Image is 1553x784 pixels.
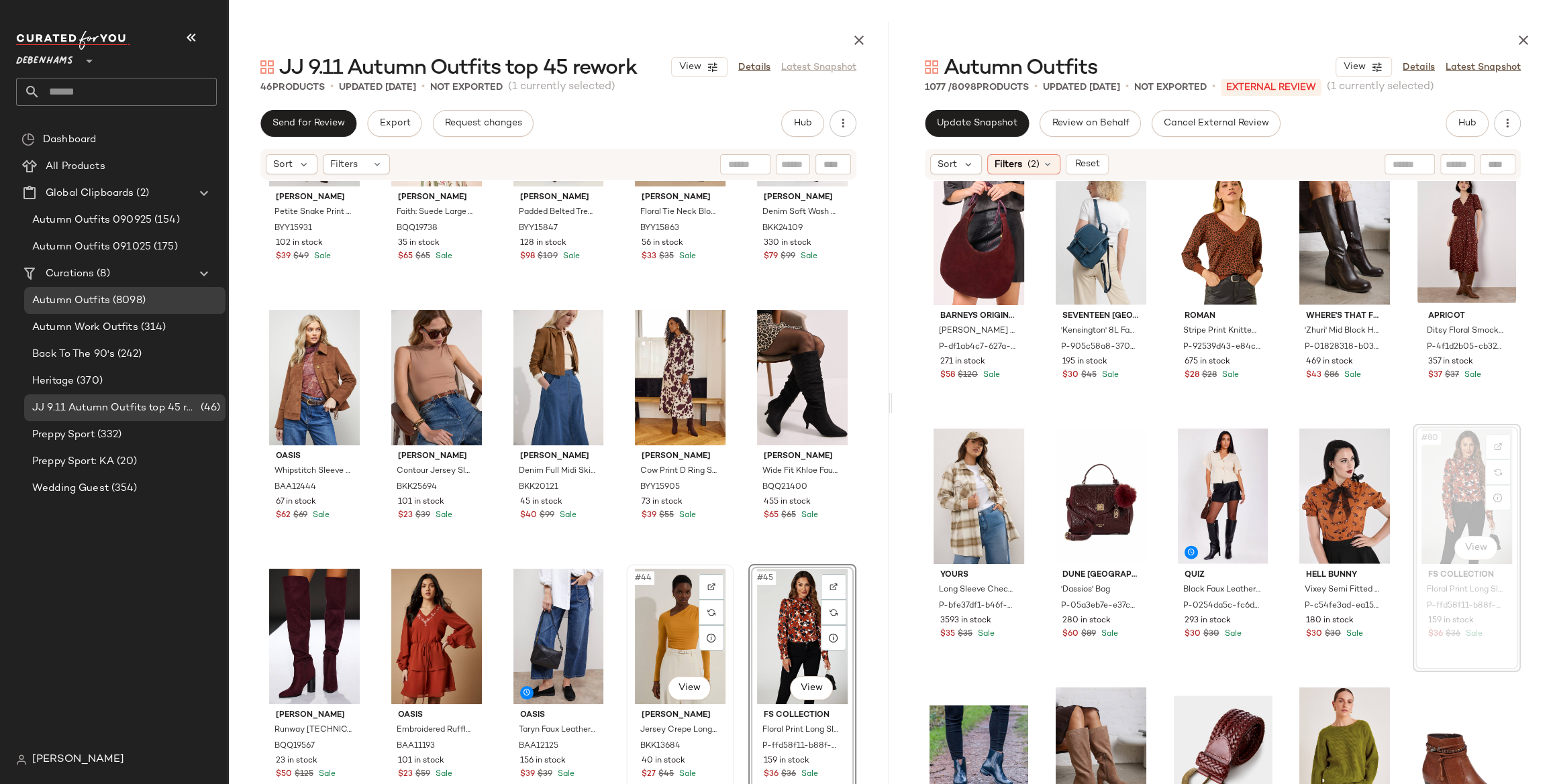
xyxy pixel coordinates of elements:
span: (175) [151,239,178,255]
button: Cancel External Review [1152,110,1281,137]
span: BKK13684 [640,740,681,752]
img: cfy_white_logo.C9jOOHJF.svg [16,31,130,50]
button: Export [367,110,421,137]
span: Autumn Work Outfits [32,320,138,335]
span: Sale [316,770,336,779]
span: 101 in stock [398,496,444,508]
span: Denim Full Midi Skirt [519,465,596,478]
span: [PERSON_NAME] [276,192,353,204]
img: m5050808737221_burgundy_xl [1052,429,1150,564]
span: Black Faux Leather Skort [1183,584,1260,596]
img: baa12444_tan_xl [265,310,364,445]
span: View [679,62,701,72]
span: $69 [293,510,307,522]
span: $99 [540,510,554,522]
span: 3593 in stock [940,615,991,627]
span: $65 [764,510,779,522]
span: Seventeen [GEOGRAPHIC_DATA] [1062,311,1140,323]
span: 280 in stock [1062,615,1111,627]
span: Review on Behalf [1051,118,1129,129]
span: 73 in stock [642,496,683,508]
img: m4099606048406_dark%20red_xl [753,569,852,704]
span: P-df1ab4c7-627a-4606-8a1e-21983f45dd7f [939,341,1016,353]
span: [PERSON_NAME] Originals Real Suede Burgundy Shoulder Bag [939,325,1016,337]
span: 56 in stock [642,237,683,249]
span: (354) [109,481,138,496]
span: Debenhams [16,46,73,70]
div: Products [260,80,325,95]
span: View [1464,543,1487,553]
span: $98 [520,251,535,263]
span: $40 [520,510,537,522]
span: (2) [134,186,148,201]
span: (332) [95,427,122,443]
span: Ditsy Floral Smocked Midi Dress [1427,325,1504,337]
span: Apricot [1428,311,1505,323]
span: $49 [293,251,309,263]
span: 'Zhuri' Mid Block Heel Knee High Boots With Stretch And Side Zip [1305,325,1382,337]
span: $35 [958,628,972,640]
span: P-ffd58f11-b88f-409b-adc2-21e912869b2b [1427,600,1504,612]
span: Sale [1462,371,1481,380]
span: P-905c58a8-3705-4734-8e56-b8325f9a430f [1061,341,1138,353]
span: P-ffd58f11-b88f-409b-adc2-21e912869b2b [762,740,840,752]
span: $55 [659,510,674,522]
span: (154) [152,213,180,228]
span: Contour Jersey Sleeveless High Neck Bodysuit [397,465,474,478]
img: byy15905_ivory_xl [631,310,730,445]
span: $120 [958,370,978,382]
span: $30 [1325,628,1341,640]
span: BYY15905 [640,482,680,494]
span: Filters [330,158,358,172]
span: Preppy Sport: KA [32,454,114,469]
span: $28 [1202,370,1217,382]
span: Autumn Outfits 090925 [32,213,152,228]
span: Wedding Guest [32,481,109,496]
span: BKK24109 [762,223,803,235]
span: Floral Print Long Sleeve High Neck Top [1427,584,1504,596]
span: [PERSON_NAME] [642,451,719,463]
span: $45 [1081,370,1097,382]
img: bkk13684_mango_xl [631,569,730,704]
span: Oasis [520,710,597,722]
span: $39 [642,510,656,522]
span: BYY15847 [519,223,558,235]
a: Details [738,60,770,74]
span: [PERSON_NAME] [276,710,353,722]
span: 156 in stock [520,755,566,767]
button: Reset [1066,154,1109,174]
span: Autumn Outfits [32,293,110,309]
img: svg%3e [21,133,35,146]
span: P-c54fe3ad-ea15-4852-a24b-bbdfc24c79d3 [1305,600,1382,612]
span: 180 in stock [1306,615,1354,627]
span: Preppy Sport [32,427,95,443]
span: $35 [940,628,955,640]
span: Floral Print Long Sleeve High Neck Top [762,724,840,736]
a: Details [1403,60,1435,74]
span: (314) [138,320,166,335]
span: $30 [1185,628,1201,640]
img: svg%3e [830,583,838,591]
span: BAA12125 [519,740,558,752]
img: bqq19567_oxblood_xl [265,569,364,704]
span: Curations [46,266,94,282]
span: $86 [1324,370,1339,382]
span: Send for Review [272,118,345,129]
span: $65 [415,251,430,263]
span: Sale [311,252,331,261]
button: Request changes [433,110,534,137]
span: Request changes [444,118,522,129]
span: 23 in stock [276,755,317,767]
img: svg%3e [260,60,274,74]
span: P-05a3eb7e-e37c-4f46-af81-8dbcd0e69845 [1061,600,1138,612]
span: Sale [677,252,696,261]
span: #80 [1420,431,1441,445]
span: $62 [276,510,291,522]
span: Update Snapshot [936,118,1017,129]
span: 1077 / [925,82,952,93]
span: Autumn Outfits [944,55,1097,82]
span: 293 in stock [1185,615,1231,627]
span: $39 [520,769,535,781]
span: Sale [1219,371,1239,380]
span: Oasis [398,710,475,722]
